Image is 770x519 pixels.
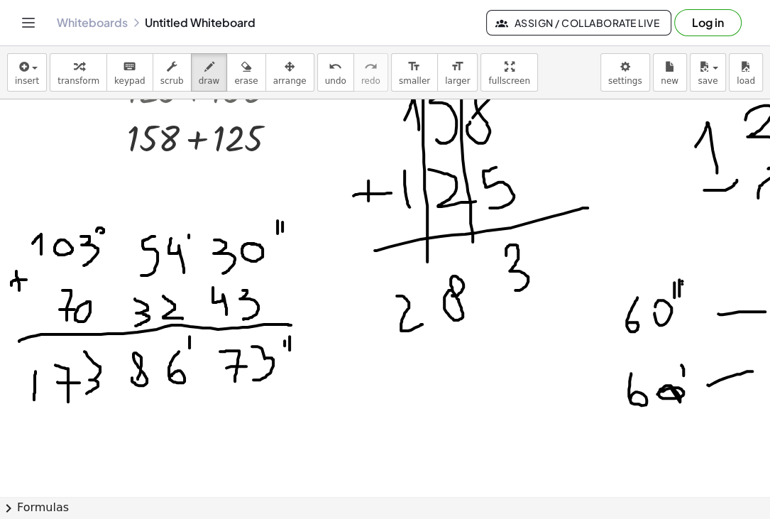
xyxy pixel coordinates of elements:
[407,58,421,75] i: format_size
[498,16,659,29] span: Assign / Collaborate Live
[234,76,258,86] span: erase
[729,53,763,92] button: load
[50,53,107,92] button: transform
[480,53,537,92] button: fullscreen
[15,76,39,86] span: insert
[674,9,742,36] button: Log in
[661,76,678,86] span: new
[106,53,153,92] button: keyboardkeypad
[353,53,388,92] button: redoredo
[317,53,354,92] button: undoundo
[653,53,687,92] button: new
[57,76,99,86] span: transform
[57,16,128,30] a: Whiteboards
[451,58,464,75] i: format_size
[325,76,346,86] span: undo
[273,76,307,86] span: arrange
[123,58,136,75] i: keyboard
[690,53,726,92] button: save
[329,58,342,75] i: undo
[265,53,314,92] button: arrange
[488,76,529,86] span: fullscreen
[17,11,40,34] button: Toggle navigation
[698,76,717,86] span: save
[445,76,470,86] span: larger
[153,53,192,92] button: scrub
[199,76,220,86] span: draw
[114,76,145,86] span: keypad
[737,76,755,86] span: load
[226,53,265,92] button: erase
[391,53,438,92] button: format_sizesmaller
[364,58,378,75] i: redo
[437,53,478,92] button: format_sizelarger
[160,76,184,86] span: scrub
[7,53,47,92] button: insert
[608,76,642,86] span: settings
[600,53,650,92] button: settings
[486,10,671,35] button: Assign / Collaborate Live
[191,53,228,92] button: draw
[399,76,430,86] span: smaller
[361,76,380,86] span: redo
